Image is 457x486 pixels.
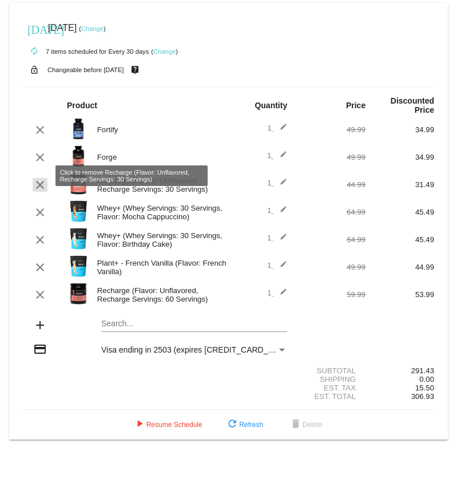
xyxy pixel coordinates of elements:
[133,421,202,429] span: Resume Schedule
[297,366,365,375] div: Subtotal
[365,235,434,244] div: 45.49
[273,260,287,274] mat-icon: edit
[128,62,142,77] mat-icon: live_help
[365,366,434,375] div: 291.43
[101,345,293,354] span: Visa ending in 2503 (expires [CREDIT_CARD_DATA])
[225,421,263,429] span: Refresh
[267,289,287,297] span: 1
[33,233,47,247] mat-icon: clear
[273,206,287,219] mat-icon: edit
[365,125,434,134] div: 34.99
[365,180,434,189] div: 31.49
[297,375,365,384] div: Shipping
[151,48,178,55] small: ( )
[33,178,47,192] mat-icon: clear
[365,208,434,216] div: 45.49
[297,153,365,161] div: 49.99
[67,255,90,278] img: Image-1-Carousel-Plant-Vanilla-no-badge-Transp.png
[267,234,287,242] span: 1
[267,124,287,132] span: 1
[133,418,146,432] mat-icon: play_arrow
[267,206,287,215] span: 1
[297,208,365,216] div: 64.99
[297,290,365,299] div: 59.99
[297,392,365,401] div: Est. Total
[124,414,212,435] button: Resume Schedule
[297,384,365,392] div: Est. Tax
[33,123,47,137] mat-icon: clear
[67,282,90,305] img: Recharge-60S-bottle-Image-Carousel-Unflavored.png
[92,204,229,221] div: Whey+ (Whey Servings: 30 Servings, Flavor: Mocha Cappuccino)
[92,231,229,248] div: Whey+ (Whey Servings: 30 Servings, Flavor: Birthday Cake)
[67,227,90,250] img: Image-1-Carousel-Whey-2lb-Bday-Cake-no-badge-Transp.png
[225,418,239,432] mat-icon: refresh
[419,375,434,384] span: 0.00
[216,414,272,435] button: Refresh
[67,200,90,223] img: Image-1-Carousel-Whey-2lb-Mocha-Capp-no-badge-Transp.png
[79,25,106,32] small: ( )
[365,153,434,161] div: 34.99
[280,414,332,435] button: Delete
[101,319,287,329] input: Search...
[153,48,176,55] a: Change
[33,206,47,219] mat-icon: clear
[27,45,41,58] mat-icon: autorenew
[67,101,97,110] strong: Product
[33,260,47,274] mat-icon: clear
[92,259,229,276] div: Plant+ - French Vanilla (Flavor: French Vanilla)
[92,125,229,134] div: Fortify
[273,178,287,192] mat-icon: edit
[92,176,229,193] div: Recharge (Flavor: Unflavored, Recharge Servings: 30 Servings)
[33,288,47,302] mat-icon: clear
[297,180,365,189] div: 44.99
[411,392,434,401] span: 306.93
[67,117,90,140] img: Image-1-Carousel-Fortify-Transp.png
[255,101,287,110] strong: Quantity
[297,263,365,271] div: 49.99
[273,288,287,302] mat-icon: edit
[33,342,47,356] mat-icon: credit_card
[391,96,434,114] strong: Discounted Price
[267,151,287,160] span: 1
[273,151,287,164] mat-icon: edit
[67,145,90,168] img: Image-1-Carousel-Forge-ARN-1000x1000-1.png
[365,263,434,271] div: 44.99
[101,345,287,354] mat-select: Payment Method
[297,235,365,244] div: 64.99
[365,290,434,299] div: 53.99
[346,101,365,110] strong: Price
[92,153,229,161] div: Forge
[92,286,229,303] div: Recharge (Flavor: Unflavored, Recharge Servings: 60 Servings)
[273,233,287,247] mat-icon: edit
[273,123,287,137] mat-icon: edit
[415,384,434,392] span: 15.50
[47,66,124,73] small: Changeable before [DATE]
[23,48,149,55] small: 7 items scheduled for Every 30 days
[267,179,287,187] span: 1
[67,172,90,195] img: Image-1-Carousel-Recharge30S-Unflavored-Trasnp.png
[33,318,47,332] mat-icon: add
[27,22,41,35] mat-icon: [DATE]
[289,421,323,429] span: Delete
[33,151,47,164] mat-icon: clear
[289,418,303,432] mat-icon: delete
[267,261,287,270] span: 1
[81,25,104,32] a: Change
[27,62,41,77] mat-icon: lock_open
[297,125,365,134] div: 49.99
